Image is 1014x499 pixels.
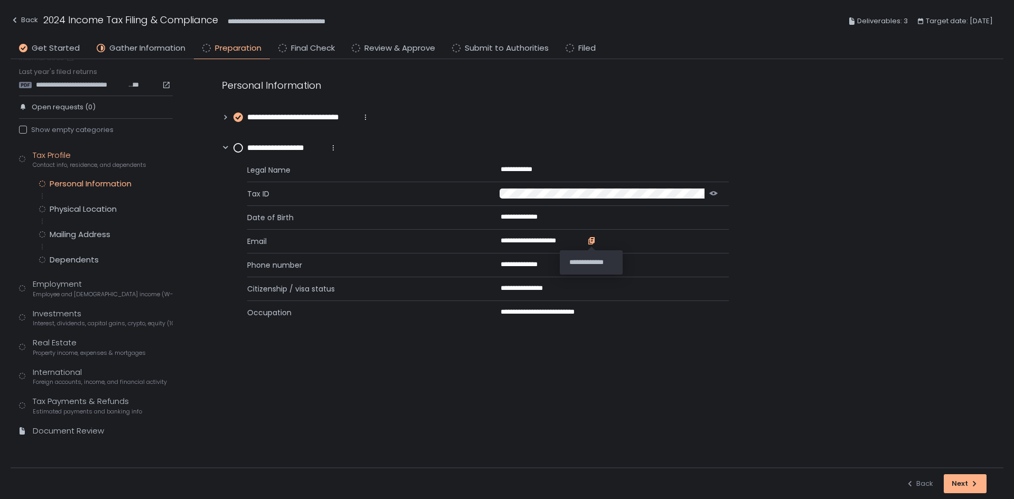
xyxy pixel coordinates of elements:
[215,42,261,54] span: Preparation
[247,236,475,247] span: Email
[33,161,146,169] span: Contact info, residence, and dependents
[11,14,38,26] div: Back
[33,425,104,437] div: Document Review
[33,366,167,387] div: International
[33,408,142,416] span: Estimated payments and banking info
[33,290,173,298] span: Employee and [DEMOGRAPHIC_DATA] income (W-2s)
[465,42,549,54] span: Submit to Authorities
[32,42,80,54] span: Get Started
[19,67,173,89] div: Last year's filed returns
[33,308,173,328] div: Investments
[33,337,146,357] div: Real Estate
[906,474,933,493] button: Back
[222,78,729,92] div: Personal Information
[364,42,435,54] span: Review & Approve
[33,149,146,170] div: Tax Profile
[247,260,475,270] span: Phone number
[247,284,475,294] span: Citizenship / visa status
[50,178,132,189] div: Personal Information
[33,319,173,327] span: Interest, dividends, capital gains, crypto, equity (1099s, K-1s)
[33,396,142,416] div: Tax Payments & Refunds
[33,278,173,298] div: Employment
[43,13,218,27] h1: 2024 Income Tax Filing & Compliance
[50,204,117,214] div: Physical Location
[32,102,96,112] span: Open requests (0)
[33,378,167,386] span: Foreign accounts, income, and financial activity
[857,15,908,27] span: Deliverables: 3
[247,212,475,223] span: Date of Birth
[906,479,933,488] div: Back
[50,255,99,265] div: Dependents
[247,307,475,318] span: Occupation
[247,165,475,175] span: Legal Name
[33,349,146,357] span: Property income, expenses & mortgages
[944,474,987,493] button: Next
[578,42,596,54] span: Filed
[11,13,38,30] button: Back
[247,189,474,199] span: Tax ID
[926,15,993,27] span: Target date: [DATE]
[291,42,335,54] span: Final Check
[109,42,185,54] span: Gather Information
[50,229,110,240] div: Mailing Address
[952,479,979,488] div: Next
